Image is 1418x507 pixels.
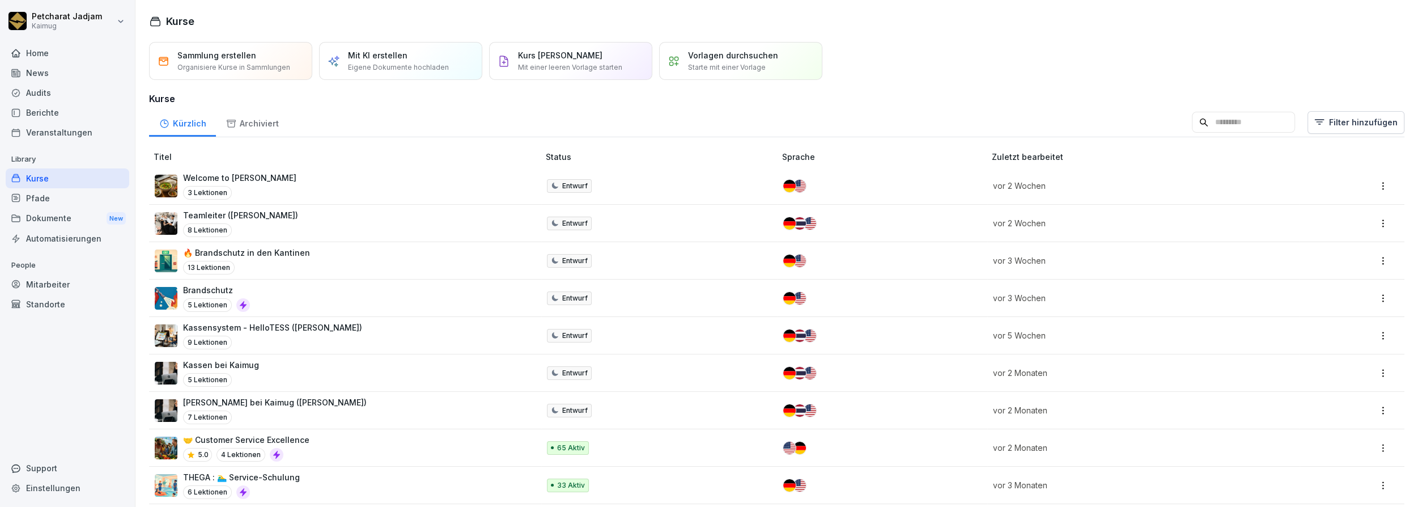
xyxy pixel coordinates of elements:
p: Sprache [782,151,987,163]
p: Kurs [PERSON_NAME] [518,49,602,61]
p: Entwurf [562,181,588,191]
a: Kurse [6,168,129,188]
a: Standorte [6,294,129,314]
p: 🔥 Brandschutz in den Kantinen [183,247,310,259]
img: de.svg [783,367,796,379]
div: Audits [6,83,129,103]
p: Sammlung erstellen [177,49,256,61]
p: Vorlagen durchsuchen [688,49,778,61]
p: 6 Lektionen [183,485,232,499]
img: de.svg [783,479,796,492]
p: Starte mit einer Vorlage [688,62,766,73]
div: Support [6,458,129,478]
img: de.svg [793,442,806,454]
p: Welcome to [PERSON_NAME] [183,172,296,184]
a: Veranstaltungen [6,122,129,142]
p: Kassen bei Kaimug [183,359,259,371]
a: Berichte [6,103,129,122]
p: vor 3 Wochen [993,255,1286,267]
p: 7 Lektionen [183,411,232,424]
p: 8 Lektionen [183,223,232,237]
p: vor 2 Wochen [993,217,1286,229]
img: nu7qc8ifpiqoep3oh7gb21uj.png [155,250,177,272]
p: vor 2 Monaten [993,367,1286,379]
img: k4tsflh0pn5eas51klv85bn1.png [155,324,177,347]
a: Archiviert [216,108,288,137]
p: Entwurf [562,293,588,303]
p: Entwurf [562,405,588,416]
img: dl77onhohrz39aq74lwupjv4.png [155,399,177,422]
p: 🤝 Customer Service Excellence [183,434,309,446]
button: Filter hinzufügen [1307,111,1404,134]
a: News [6,63,129,83]
p: Organisiere Kurse in Sammlungen [177,62,290,73]
div: Dokumente [6,208,129,229]
p: vor 2 Monaten [993,404,1286,416]
p: 33 Aktiv [557,480,585,491]
div: Automatisierungen [6,229,129,248]
p: Status [546,151,778,163]
p: Kassensystem - HelloTESS ([PERSON_NAME]) [183,322,362,333]
img: us.svg [804,217,816,230]
p: 5 Lektionen [183,373,232,387]
img: de.svg [783,255,796,267]
p: 5 Lektionen [183,298,232,312]
a: Home [6,43,129,63]
p: Teamleiter ([PERSON_NAME]) [183,209,298,221]
p: Library [6,150,129,168]
p: vor 2 Monaten [993,442,1286,454]
img: us.svg [793,255,806,267]
img: th.svg [793,329,806,342]
h1: Kurse [166,14,194,29]
p: 13 Lektionen [183,261,235,274]
img: t4pbym28f6l0mdwi5yze01sv.png [155,437,177,459]
img: de.svg [783,292,796,305]
a: Kürzlich [149,108,216,137]
img: pytyph5pk76tu4q1kwztnixg.png [155,212,177,235]
h3: Kurse [149,92,1404,105]
a: DokumenteNew [6,208,129,229]
img: kcbrm6dpgkna49ar91ez3gqo.png [155,175,177,197]
p: vor 3 Monaten [993,479,1286,491]
p: 3 Lektionen [183,186,232,200]
div: Einstellungen [6,478,129,498]
p: Entwurf [562,218,588,229]
p: Petcharat Jadjam [32,12,102,22]
img: us.svg [804,367,816,379]
p: Kaimug [32,22,102,30]
img: us.svg [793,292,806,305]
img: wcu8mcyxm0k4gzhvf0psz47j.png [155,474,177,497]
p: Zuletzt bearbeitet [992,151,1300,163]
img: dl77onhohrz39aq74lwupjv4.png [155,362,177,385]
p: [PERSON_NAME] bei Kaimug ([PERSON_NAME]) [183,396,367,408]
img: us.svg [804,329,816,342]
p: THEGA : 🏊‍♂️ Service-Schulung [183,471,300,483]
img: th.svg [793,367,806,379]
a: Pfade [6,188,129,208]
img: us.svg [804,404,816,417]
p: vor 3 Wochen [993,292,1286,304]
p: Entwurf [562,331,588,341]
img: us.svg [793,180,806,192]
p: vor 5 Wochen [993,329,1286,341]
img: th.svg [793,217,806,230]
img: th.svg [793,404,806,417]
p: Brandschutz [183,284,250,296]
p: vor 2 Wochen [993,180,1286,192]
p: Titel [154,151,541,163]
p: Entwurf [562,368,588,378]
a: Mitarbeiter [6,274,129,294]
img: de.svg [783,329,796,342]
img: de.svg [783,217,796,230]
div: New [107,212,126,225]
